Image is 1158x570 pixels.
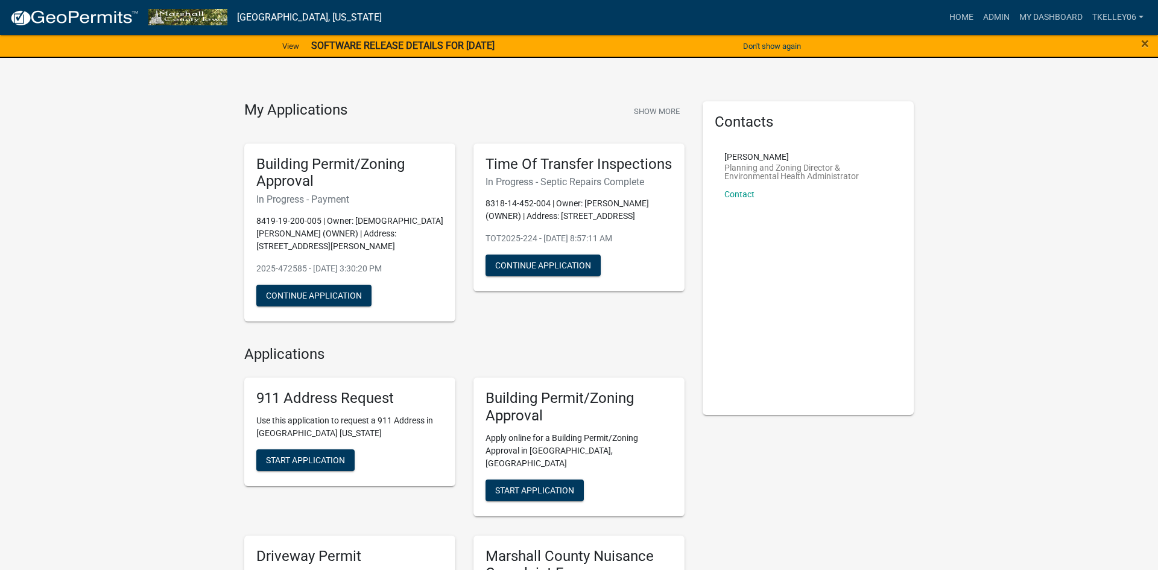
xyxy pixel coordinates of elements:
[256,194,443,205] h6: In Progress - Payment
[1141,36,1149,51] button: Close
[311,40,495,51] strong: SOFTWARE RELEASE DETAILS FOR [DATE]
[724,153,892,161] p: [PERSON_NAME]
[724,189,755,199] a: Contact
[486,390,672,425] h5: Building Permit/Zoning Approval
[486,197,672,223] p: 8318-14-452-004 | Owner: [PERSON_NAME] (OWNER) | Address: [STREET_ADDRESS]
[495,485,574,495] span: Start Application
[148,9,227,25] img: Marshall County, Iowa
[1014,6,1087,29] a: My Dashboard
[237,7,382,28] a: [GEOGRAPHIC_DATA], [US_STATE]
[266,455,345,464] span: Start Application
[724,163,892,180] p: Planning and Zoning Director & Environmental Health Administrator
[486,176,672,188] h6: In Progress - Septic Repairs Complete
[944,6,978,29] a: Home
[256,449,355,471] button: Start Application
[256,390,443,407] h5: 911 Address Request
[1141,35,1149,52] span: ×
[486,255,601,276] button: Continue Application
[486,156,672,173] h5: Time Of Transfer Inspections
[256,156,443,191] h5: Building Permit/Zoning Approval
[256,262,443,275] p: 2025-472585 - [DATE] 3:30:20 PM
[1087,6,1148,29] a: Tkelley06
[978,6,1014,29] a: Admin
[256,548,443,565] h5: Driveway Permit
[715,113,902,131] h5: Contacts
[244,101,347,119] h4: My Applications
[244,346,685,363] h4: Applications
[256,414,443,440] p: Use this application to request a 911 Address in [GEOGRAPHIC_DATA] [US_STATE]
[277,36,304,56] a: View
[486,480,584,501] button: Start Application
[629,101,685,121] button: Show More
[256,215,443,253] p: 8419-19-200-005 | Owner: [DEMOGRAPHIC_DATA][PERSON_NAME] (OWNER) | Address: [STREET_ADDRESS][PERS...
[486,432,672,470] p: Apply online for a Building Permit/Zoning Approval in [GEOGRAPHIC_DATA], [GEOGRAPHIC_DATA]
[738,36,806,56] button: Don't show again
[486,232,672,245] p: TOT2025-224 - [DATE] 8:57:11 AM
[256,285,372,306] button: Continue Application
